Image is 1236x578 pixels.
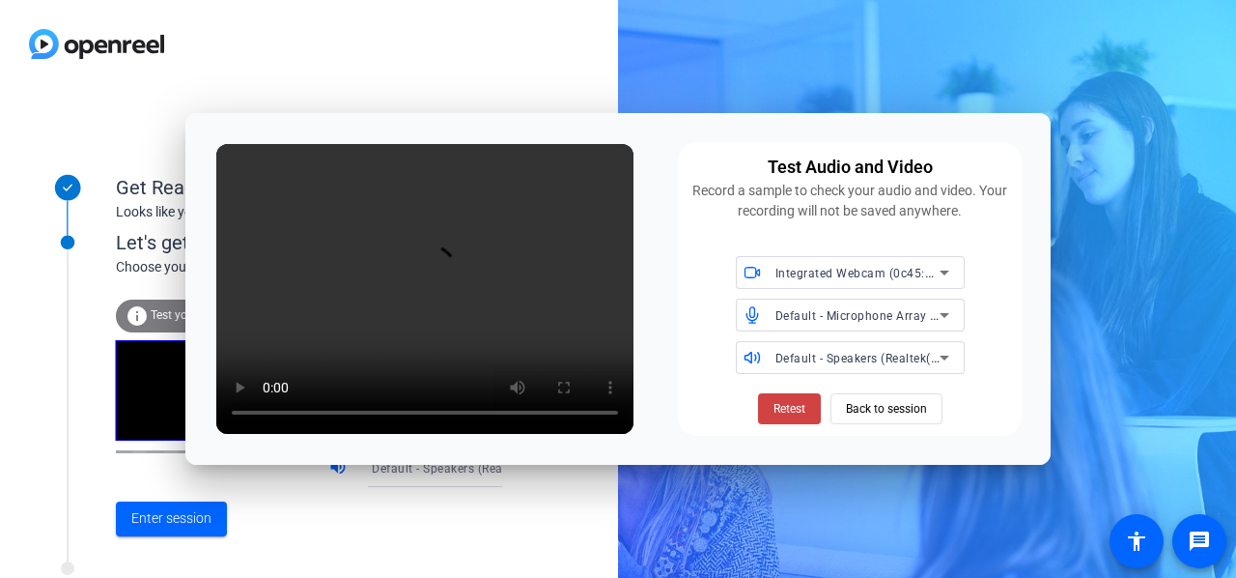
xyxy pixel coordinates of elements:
mat-icon: volume_up [328,457,351,480]
div: Record a sample to check your audio and video. Your recording will not be saved anywhere. [689,181,1010,221]
span: Default - Microphone Array (Realtek(R) Audio) [775,307,1033,323]
div: Choose your settings [116,257,542,277]
span: Integrated Webcam (0c45:6a09) [775,265,959,280]
span: Back to session [846,390,927,427]
div: Looks like you've been invited to join [116,202,502,222]
mat-icon: accessibility [1125,530,1148,553]
span: Default - Speakers (Realtek(R) Audio) [372,460,580,476]
span: Enter session [131,508,211,529]
div: Let's get connected. [116,228,542,257]
span: Test your audio and video [151,308,285,322]
mat-icon: info [126,304,149,328]
div: Get Ready! [116,173,502,202]
button: Back to session [830,393,942,424]
button: Retest [758,393,821,424]
div: Test Audio and Video [768,154,933,181]
mat-icon: message [1188,530,1211,553]
span: Retest [773,400,805,418]
span: Default - Speakers (Realtek(R) Audio) [775,350,984,365]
